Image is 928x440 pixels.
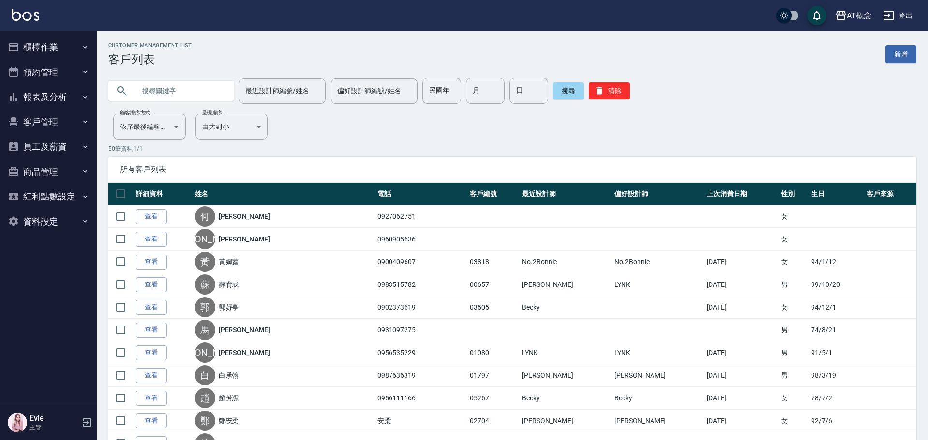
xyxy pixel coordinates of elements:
button: 預約管理 [4,60,93,85]
a: 查看 [136,413,167,428]
td: [PERSON_NAME] [520,364,612,387]
a: 黃姵蓁 [219,257,239,267]
td: Becky [520,387,612,410]
td: 安柔 [375,410,467,432]
button: 登出 [879,7,916,25]
td: 02704 [467,410,520,432]
td: Becky [520,296,612,319]
td: 01080 [467,341,520,364]
td: 91/5/1 [809,341,864,364]
td: 0900409607 [375,251,467,273]
div: 鄭 [195,411,215,431]
a: 白承翰 [219,370,239,380]
td: [DATE] [704,341,779,364]
a: [PERSON_NAME] [219,212,270,221]
td: 0987636319 [375,364,467,387]
td: [DATE] [704,251,779,273]
td: 94/1/12 [809,251,864,273]
a: 查看 [136,277,167,292]
td: 女 [779,228,809,251]
td: No.2Bonnie [612,251,704,273]
div: 白 [195,365,215,385]
a: 查看 [136,391,167,406]
td: 01797 [467,364,520,387]
div: 何 [195,206,215,227]
button: 清除 [589,82,630,99]
button: 搜尋 [553,82,584,99]
button: 紅利點數設定 [4,184,93,209]
td: 00657 [467,273,520,296]
td: 男 [779,364,809,387]
a: 趙芳潔 [219,393,239,403]
a: [PERSON_NAME] [219,234,270,244]
td: 74/8/21 [809,319,864,341]
td: 女 [779,387,809,410]
td: 男 [779,341,809,364]
td: No.2Bonnie [520,251,612,273]
td: 78/7/2 [809,387,864,410]
div: 趙 [195,388,215,408]
a: [PERSON_NAME] [219,325,270,335]
td: 03818 [467,251,520,273]
td: 男 [779,319,809,341]
button: 員工及薪資 [4,134,93,159]
td: 94/12/1 [809,296,864,319]
div: [PERSON_NAME] [195,229,215,249]
td: 女 [779,410,809,432]
div: 蘇 [195,274,215,295]
th: 上次消費日期 [704,183,779,205]
th: 最近設計師 [520,183,612,205]
a: 查看 [136,345,167,360]
img: Person [8,413,27,432]
h3: 客戶列表 [108,53,192,66]
td: [DATE] [704,410,779,432]
th: 姓名 [192,183,375,205]
td: [DATE] [704,296,779,319]
td: 女 [779,205,809,228]
td: 99/10/20 [809,273,864,296]
th: 電話 [375,183,467,205]
td: [PERSON_NAME] [612,410,704,432]
td: [PERSON_NAME] [612,364,704,387]
p: 50 筆資料, 1 / 1 [108,144,916,153]
p: 主管 [29,423,79,432]
th: 詳細資料 [133,183,192,205]
div: 由大到小 [195,114,268,140]
button: 資料設定 [4,209,93,234]
th: 偏好設計師 [612,183,704,205]
a: 查看 [136,255,167,270]
a: 郭妤亭 [219,302,239,312]
a: 查看 [136,368,167,383]
td: 05267 [467,387,520,410]
span: 所有客戶列表 [120,165,905,174]
td: [PERSON_NAME] [520,273,612,296]
td: 0960905636 [375,228,467,251]
label: 顧客排序方式 [120,109,150,116]
th: 性別 [779,183,809,205]
a: 查看 [136,232,167,247]
td: 0983515782 [375,273,467,296]
h5: Evie [29,413,79,423]
td: 男 [779,273,809,296]
td: 女 [779,251,809,273]
td: LYNK [520,341,612,364]
td: 92/7/6 [809,410,864,432]
td: Becky [612,387,704,410]
td: [DATE] [704,364,779,387]
th: 客戶編號 [467,183,520,205]
div: 依序最後編輯時間 [113,114,186,140]
td: LYNK [612,341,704,364]
div: 黃 [195,252,215,272]
div: 馬 [195,320,215,340]
a: 查看 [136,323,167,338]
div: [PERSON_NAME] [195,342,215,363]
input: 搜尋關鍵字 [135,78,226,104]
td: [PERSON_NAME] [520,410,612,432]
button: 客戶管理 [4,110,93,135]
a: 查看 [136,300,167,315]
th: 客戶來源 [864,183,916,205]
button: AT概念 [831,6,875,26]
td: [DATE] [704,387,779,410]
a: 鄭安柔 [219,416,239,426]
a: [PERSON_NAME] [219,348,270,357]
